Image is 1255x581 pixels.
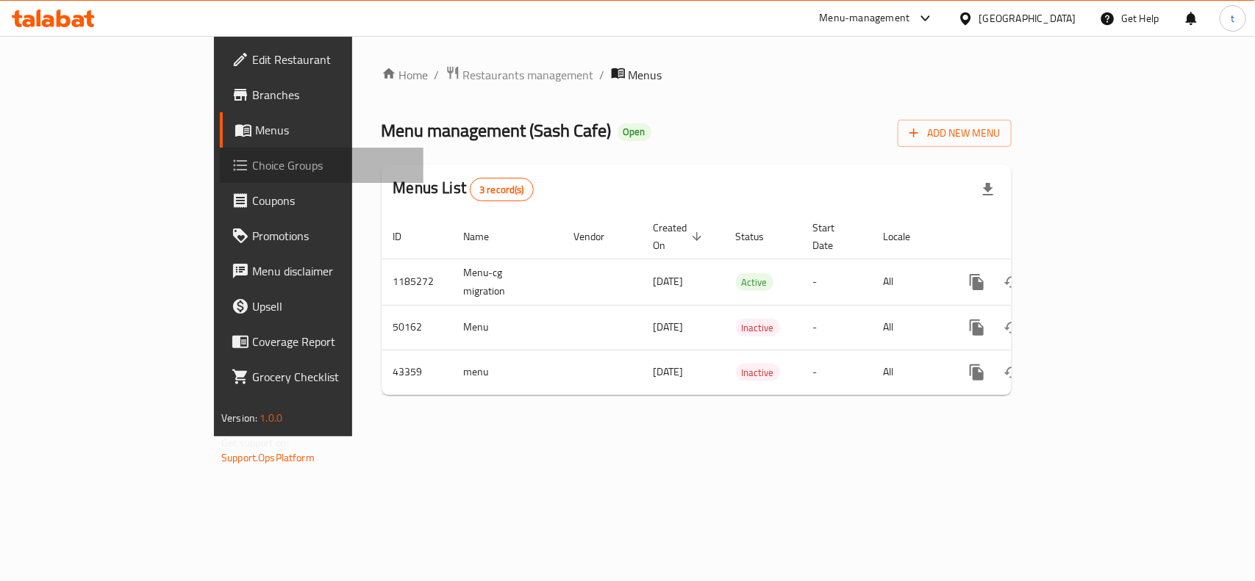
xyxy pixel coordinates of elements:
td: - [801,305,872,350]
span: Coupons [252,192,412,209]
button: more [959,355,995,390]
a: Coupons [220,183,423,218]
a: Support.OpsPlatform [221,448,315,467]
li: / [600,66,605,84]
div: Menu-management [820,10,910,27]
span: Status [736,228,784,245]
span: Menus [629,66,662,84]
a: Choice Groups [220,148,423,183]
div: Active [736,273,773,291]
a: Upsell [220,289,423,324]
button: more [959,264,995,300]
div: [GEOGRAPHIC_DATA] [979,10,1076,26]
span: Menu disclaimer [252,262,412,280]
td: All [872,305,948,350]
span: t [1231,10,1234,26]
span: Active [736,274,773,291]
span: Add New Menu [909,124,1000,142]
a: Grocery Checklist [220,359,423,394]
a: Menu disclaimer [220,253,423,289]
th: Actions [948,214,1112,259]
td: All [872,350,948,394]
span: Start Date [813,219,854,254]
span: Grocery Checklist [252,368,412,386]
span: Promotions [252,227,412,245]
span: Name [464,228,509,245]
div: Inactive [736,364,780,381]
td: - [801,350,872,394]
div: Open [618,123,651,141]
div: Inactive [736,319,780,336]
span: Open [618,126,651,138]
span: Restaurants management [463,66,594,84]
span: Coverage Report [252,333,412,350]
td: menu [452,350,562,394]
span: Edit Restaurant [252,51,412,68]
button: Change Status [995,310,1030,345]
span: Vendor [574,228,624,245]
a: Coverage Report [220,324,423,359]
a: Branches [220,77,423,112]
td: Menu [452,305,562,350]
span: [DATE] [654,317,684,336]
span: Version: [221,408,257,427]
a: Promotions [220,218,423,253]
nav: breadcrumb [382,65,1012,84]
button: more [959,310,995,345]
td: Menu-cg migration [452,259,562,305]
span: Get support on: [221,433,289,452]
span: Menus [255,121,412,139]
a: Edit Restaurant [220,42,423,77]
a: Restaurants management [446,65,594,84]
button: Change Status [995,355,1030,390]
li: / [435,66,440,84]
span: 1.0.0 [260,408,282,427]
div: Export file [970,172,1006,207]
div: Total records count [470,178,534,201]
span: Upsell [252,297,412,315]
a: Menus [220,112,423,148]
span: Created On [654,219,707,254]
span: Branches [252,86,412,104]
span: Inactive [736,364,780,381]
span: [DATE] [654,272,684,291]
span: Menu management ( Sash Cafe ) [382,114,612,147]
button: Add New Menu [898,120,1012,147]
span: Inactive [736,320,780,336]
span: Choice Groups [252,156,412,174]
td: All [872,259,948,305]
h2: Menus List [393,177,534,201]
span: [DATE] [654,362,684,381]
table: enhanced table [382,214,1112,395]
span: Locale [884,228,930,245]
td: - [801,259,872,305]
span: ID [393,228,421,245]
span: 3 record(s) [471,183,533,197]
button: Change Status [995,264,1030,300]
